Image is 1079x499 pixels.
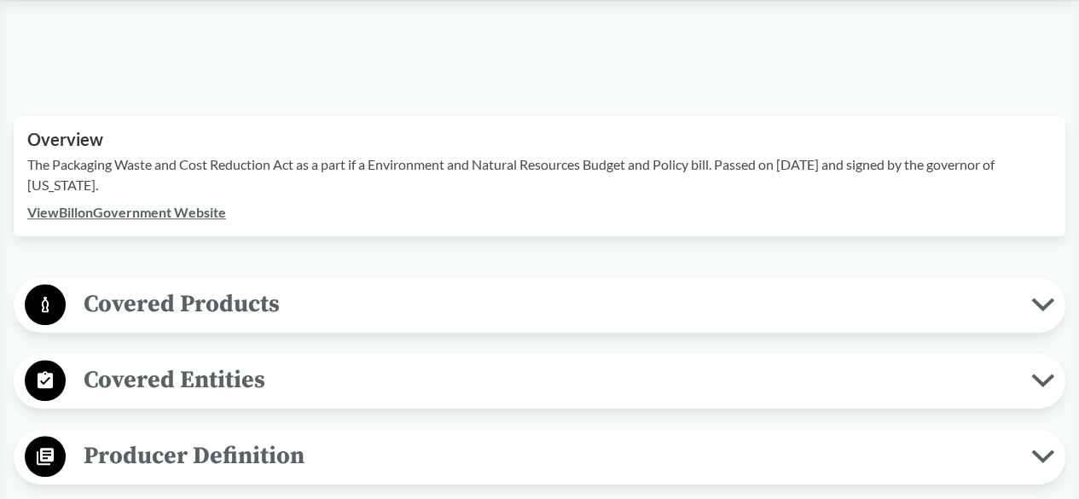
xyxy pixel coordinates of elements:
button: Covered Entities [20,359,1059,403]
span: Covered Products [66,285,1031,323]
a: ViewBillonGovernment Website [27,204,226,220]
button: Covered Products [20,283,1059,327]
p: The Packaging Waste and Cost Reduction Act as a part if a Environment and Natural Resources Budge... [27,154,1052,195]
h2: Overview [27,130,1052,149]
span: Producer Definition [66,437,1031,475]
span: Covered Entities [66,361,1031,399]
button: Producer Definition [20,435,1059,479]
